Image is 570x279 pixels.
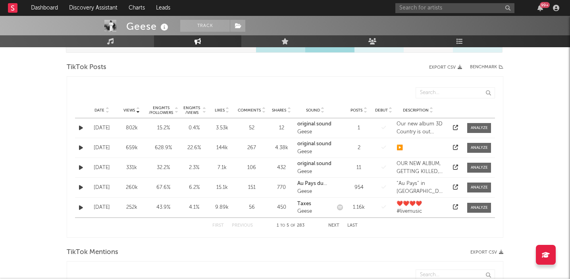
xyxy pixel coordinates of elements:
[270,184,293,192] div: 770
[148,204,178,212] div: 43.9 %
[347,204,371,212] div: 1.16k
[182,164,206,172] div: 2.3 %
[210,164,234,172] div: 7.1k
[297,181,327,194] strong: Au Pays du Cocaine
[238,204,266,212] div: 56
[148,106,173,115] div: Engmts / Followers
[210,124,234,132] div: 3.53k
[270,124,293,132] div: 12
[429,65,462,70] button: Export CSV
[215,108,225,113] span: Likes
[89,184,115,192] div: [DATE]
[89,124,115,132] div: [DATE]
[297,201,311,206] strong: Taxes
[182,106,201,115] div: Engmts / Views
[238,124,266,132] div: 52
[416,87,495,98] input: Search...
[119,124,144,132] div: 802k
[397,160,445,175] div: OUR NEW ALBUM, GETTING KILLED, WILL BE OUT ON 9/26. NEW SINGLE, “TAXES”, IS OUT [DATE] + A VIDEO....
[297,188,333,196] div: Geese
[148,184,178,192] div: 67.6 %
[89,164,115,172] div: [DATE]
[89,144,115,152] div: [DATE]
[297,128,333,136] div: Geese
[270,144,293,152] div: 4.38k
[238,164,266,172] div: 106
[182,204,206,212] div: 4.1 %
[347,164,371,172] div: 11
[540,2,550,8] div: 99 +
[148,144,178,152] div: 628.9 %
[375,108,388,113] span: Debut
[297,208,333,216] div: Geese
[238,184,266,192] div: 151
[126,20,170,33] div: Geese
[67,63,106,72] span: TikTok Posts
[347,144,371,152] div: 2
[297,140,333,156] a: original soundGeese
[119,164,144,172] div: 331k
[212,223,224,228] button: First
[397,200,445,216] div: ❤️❤️❤️❤️ #livemusic
[470,250,503,255] button: Export CSV
[89,204,115,212] div: [DATE]
[238,108,261,113] span: Comments
[119,144,144,152] div: 659k
[297,148,333,156] div: Geese
[297,161,331,166] strong: original sound
[350,108,362,113] span: Posts
[297,180,333,195] a: Au Pays du CocaineGeese
[272,108,286,113] span: Shares
[395,3,514,13] input: Search for artists
[148,164,178,172] div: 32.2 %
[182,184,206,192] div: 6.2 %
[297,160,333,175] a: original soundGeese
[397,144,445,152] div: ▶️
[210,184,234,192] div: 15.1k
[232,223,253,228] button: Previous
[537,5,543,11] button: 99+
[94,108,104,113] span: Date
[270,164,293,172] div: 432
[270,204,293,212] div: 450
[347,223,358,228] button: Last
[182,124,206,132] div: 0.4 %
[123,108,135,113] span: Views
[397,120,445,136] div: Our new album 3D Country is out everywhere - Listen now! 🤠 #newmusic #3dcountry #outnow #nycmusic...
[297,168,333,176] div: Geese
[470,63,503,72] a: Benchmark
[280,224,285,227] span: to
[306,108,320,113] span: Sound
[238,144,266,152] div: 267
[210,144,234,152] div: 144k
[347,124,371,132] div: 1
[297,141,331,146] strong: original sound
[297,200,333,216] a: TaxesGeese
[180,20,230,32] button: Track
[210,204,234,212] div: 9.89k
[347,184,371,192] div: 954
[269,221,312,231] div: 1 5 283
[67,248,118,257] span: TikTok Mentions
[119,204,144,212] div: 252k
[119,184,144,192] div: 260k
[403,108,429,113] span: Description
[297,121,331,127] strong: original sound
[397,180,445,195] div: “Au Pays” in [GEOGRAPHIC_DATA]. #nautica
[291,224,295,227] span: of
[148,124,178,132] div: 15.2 %
[328,223,339,228] button: Next
[297,120,333,136] a: original soundGeese
[182,144,206,152] div: 22.6 %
